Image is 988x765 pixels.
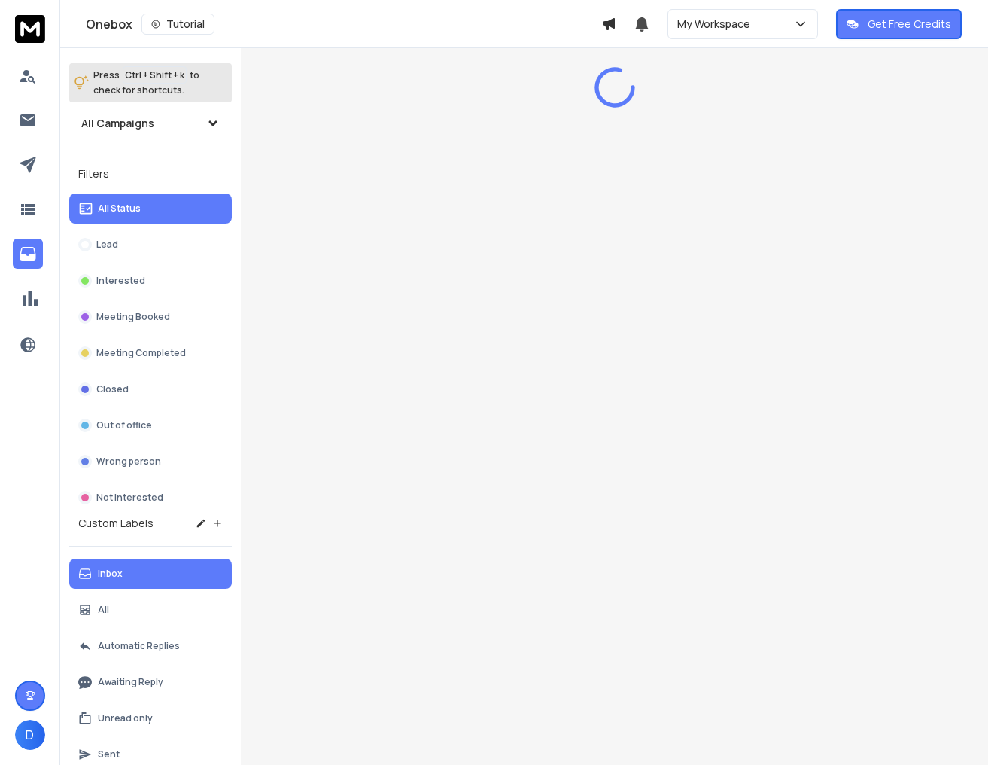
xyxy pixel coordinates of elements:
button: Interested [69,266,232,296]
button: All Campaigns [69,108,232,139]
p: Meeting Completed [96,347,186,359]
p: All [98,604,109,616]
p: All Status [98,203,141,215]
button: Tutorial [141,14,214,35]
p: Meeting Booked [96,311,170,323]
button: Not Interested [69,483,232,513]
button: All [69,595,232,625]
button: Lead [69,230,232,260]
button: Get Free Credits [836,9,962,39]
button: Automatic Replies [69,631,232,661]
p: Closed [96,383,129,395]
p: Not Interested [96,492,163,504]
h3: Custom Labels [78,516,154,531]
button: Awaiting Reply [69,667,232,697]
h3: Filters [69,163,232,184]
p: Awaiting Reply [98,676,163,688]
button: All Status [69,194,232,224]
p: Out of office [96,419,152,431]
p: Lead [96,239,118,251]
p: Press to check for shortcuts. [93,68,199,98]
p: Get Free Credits [868,17,951,32]
p: Wrong person [96,456,161,468]
button: Inbox [69,559,232,589]
button: Closed [69,374,232,404]
p: Inbox [98,568,123,580]
h1: All Campaigns [81,116,154,131]
button: Meeting Booked [69,302,232,332]
p: Automatic Replies [98,640,180,652]
p: My Workspace [677,17,756,32]
div: Onebox [86,14,601,35]
button: Unread only [69,703,232,733]
button: D [15,720,45,750]
span: Ctrl + Shift + k [123,66,187,84]
button: Meeting Completed [69,338,232,368]
button: Out of office [69,410,232,440]
p: Unread only [98,712,153,724]
p: Interested [96,275,145,287]
p: Sent [98,748,120,760]
button: Wrong person [69,447,232,477]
